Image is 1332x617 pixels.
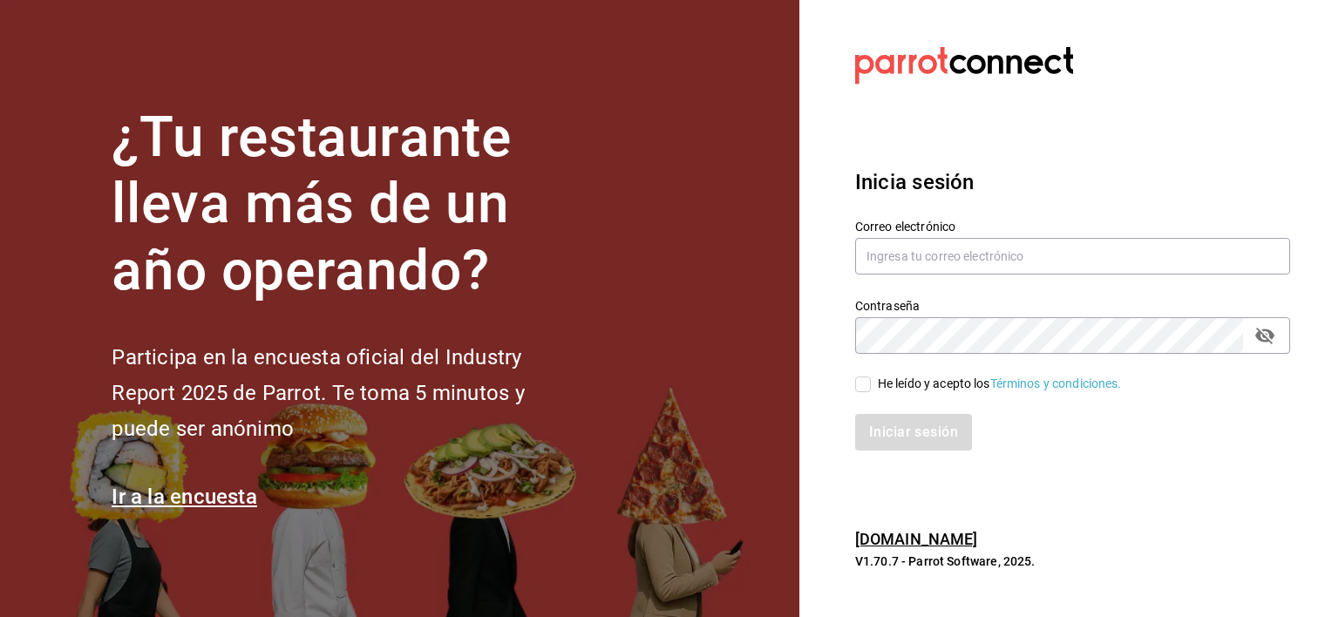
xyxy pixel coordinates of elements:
[112,105,582,305] h1: ¿Tu restaurante lleva más de un año operando?
[855,166,1290,198] h3: Inicia sesión
[990,376,1122,390] a: Términos y condiciones.
[855,530,978,548] a: [DOMAIN_NAME]
[112,340,582,446] h2: Participa en la encuesta oficial del Industry Report 2025 de Parrot. Te toma 5 minutos y puede se...
[855,220,1290,232] label: Correo electrónico
[855,299,1290,311] label: Contraseña
[112,485,257,509] a: Ir a la encuesta
[855,553,1290,570] p: V1.70.7 - Parrot Software, 2025.
[1250,321,1280,350] button: passwordField
[855,238,1290,275] input: Ingresa tu correo electrónico
[878,375,1122,393] div: He leído y acepto los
